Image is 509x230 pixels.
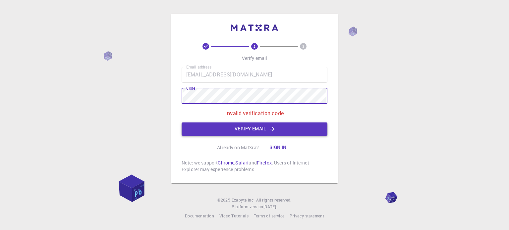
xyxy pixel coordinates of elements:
[182,122,327,136] button: Verify email
[186,64,211,70] label: Email address
[256,197,292,204] span: All rights reserved.
[242,55,267,62] p: Verify email
[235,160,249,166] a: Safari
[225,109,284,117] p: Invalid verification code
[232,197,255,204] a: Exabyte Inc.
[254,213,284,219] a: Terms of service
[290,213,324,219] a: Privacy statement
[254,44,255,49] text: 2
[263,204,277,210] a: [DATE].
[263,204,277,209] span: [DATE] .
[254,213,284,218] span: Terms of service
[264,141,292,154] button: Sign in
[182,160,327,173] p: Note: we support , and . Users of Internet Explorer may experience problems.
[219,213,249,218] span: Video Tutorials
[219,213,249,219] a: Video Tutorials
[185,213,214,218] span: Documentation
[232,204,263,210] span: Platform version
[257,160,272,166] a: Firefox
[217,144,259,151] p: Already on Mat3ra?
[217,197,231,204] span: © 2025
[232,197,255,203] span: Exabyte Inc.
[302,44,304,49] text: 3
[218,160,234,166] a: Chrome
[186,85,195,91] label: Code
[290,213,324,218] span: Privacy statement
[185,213,214,219] a: Documentation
